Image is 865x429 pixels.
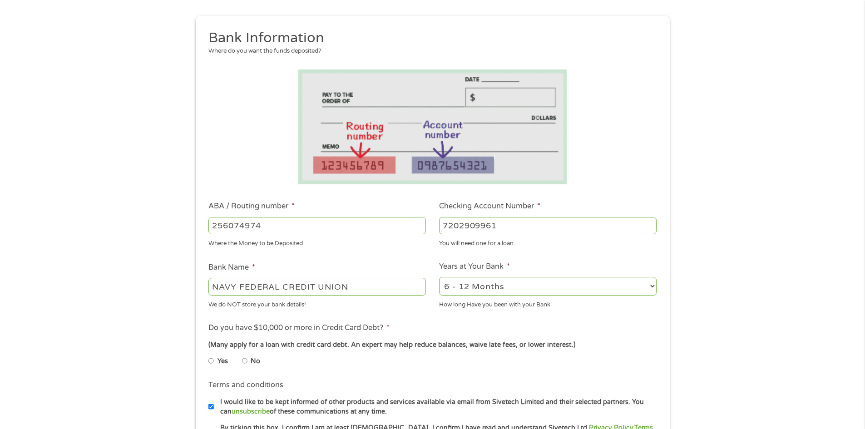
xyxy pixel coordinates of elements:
[208,380,283,390] label: Terms and conditions
[232,408,270,415] a: unsubscribe
[439,217,657,234] input: 345634636
[439,262,510,271] label: Years at Your Bank
[208,29,650,47] h2: Bank Information
[208,202,295,211] label: ABA / Routing number
[214,397,659,417] label: I would like to be kept informed of other products and services available via email from Sivetech...
[439,236,657,248] div: You will need one for a loan.
[208,323,390,333] label: Do you have $10,000 or more in Credit Card Debt?
[439,202,540,211] label: Checking Account Number
[208,217,426,234] input: 263177916
[439,297,657,309] div: How long Have you been with your Bank
[208,263,255,272] label: Bank Name
[251,356,260,366] label: No
[208,297,426,309] div: We do NOT store your bank details!
[208,47,650,56] div: Where do you want the funds deposited?
[217,356,228,366] label: Yes
[298,69,567,184] img: Routing number location
[208,340,656,350] div: (Many apply for a loan with credit card debt. An expert may help reduce balances, waive late fees...
[208,236,426,248] div: Where the Money to be Deposited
